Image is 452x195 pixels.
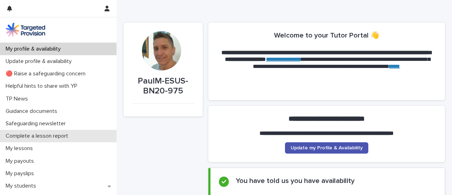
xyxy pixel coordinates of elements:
[3,58,77,65] p: Update profile & availability
[3,183,42,189] p: My students
[3,170,40,177] p: My payslips
[3,158,40,165] p: My payouts
[6,23,45,37] img: M5nRWzHhSzIhMunXDL62
[291,145,363,150] span: Update my Profile & Availability
[3,70,91,77] p: 🔴 Raise a safeguarding concern
[3,120,71,127] p: Safeguarding newsletter
[3,46,66,52] p: My profile & availability
[3,133,74,139] p: Complete a lesson report
[3,96,34,102] p: TP News
[236,177,355,185] h2: You have told us you have availability
[285,142,368,154] a: Update my Profile & Availability
[3,145,38,152] p: My lessons
[3,83,83,90] p: Helpful hints to share with YP
[3,108,63,115] p: Guidance documents
[132,76,194,97] p: PaulM-ESUS-BN20-975
[274,31,379,40] h2: Welcome to your Tutor Portal 👋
